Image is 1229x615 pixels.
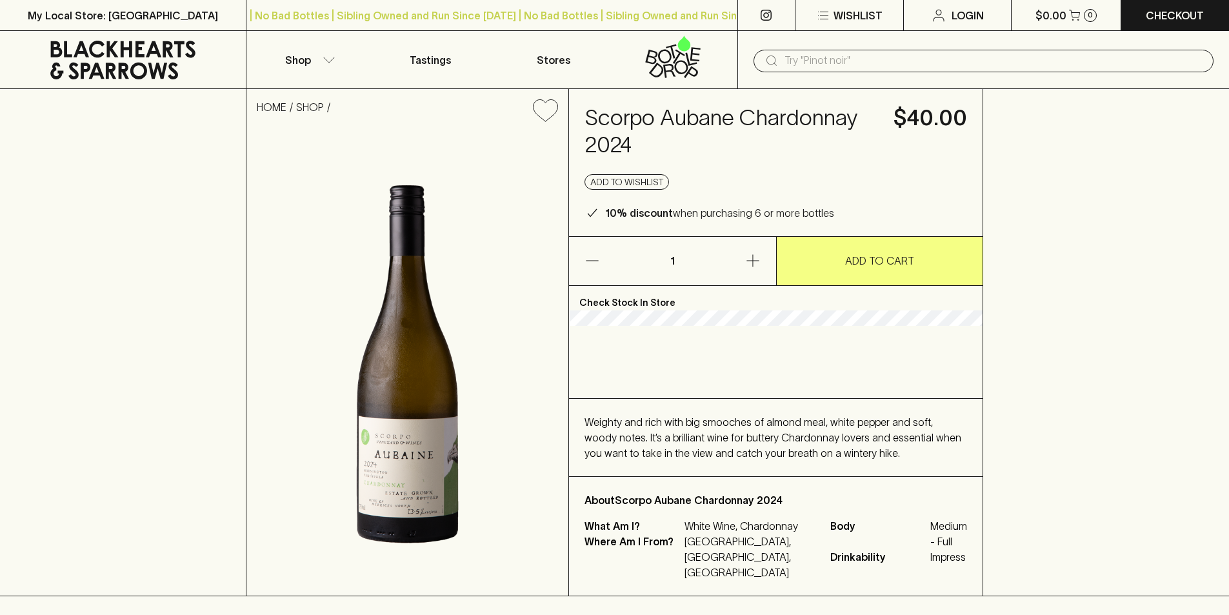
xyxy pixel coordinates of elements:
[537,52,570,68] p: Stores
[285,52,311,68] p: Shop
[930,518,967,549] span: Medium - Full
[246,132,568,596] img: 40264.png
[830,549,927,565] span: Drinkability
[28,8,218,23] p: My Local Store: [GEOGRAPHIC_DATA]
[684,518,815,534] p: White Wine, Chardonnay
[952,8,984,23] p: Login
[657,237,688,285] p: 1
[605,207,673,219] b: 10% discount
[777,237,983,285] button: ADD TO CART
[585,518,681,534] p: What Am I?
[585,105,878,159] h4: Scorpo Aubane Chardonnay 2024
[834,8,883,23] p: Wishlist
[830,518,927,549] span: Body
[528,94,563,127] button: Add to wishlist
[585,174,669,190] button: Add to wishlist
[784,50,1203,71] input: Try "Pinot noir"
[257,101,286,113] a: HOME
[585,534,681,580] p: Where Am I From?
[246,31,369,88] button: Shop
[930,549,967,565] span: Impress
[845,253,914,268] p: ADD TO CART
[1146,8,1204,23] p: Checkout
[492,31,615,88] a: Stores
[585,416,961,459] span: Weighty and rich with big smooches of almond meal, white pepper and soft, woody notes. It’s a bri...
[1035,8,1066,23] p: $0.00
[894,105,967,132] h4: $40.00
[369,31,492,88] a: Tastings
[585,492,967,508] p: About Scorpo Aubane Chardonnay 2024
[605,205,834,221] p: when purchasing 6 or more bottles
[684,534,815,580] p: [GEOGRAPHIC_DATA], [GEOGRAPHIC_DATA], [GEOGRAPHIC_DATA]
[1088,12,1093,19] p: 0
[569,286,983,310] p: Check Stock In Store
[296,101,324,113] a: SHOP
[410,52,451,68] p: Tastings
